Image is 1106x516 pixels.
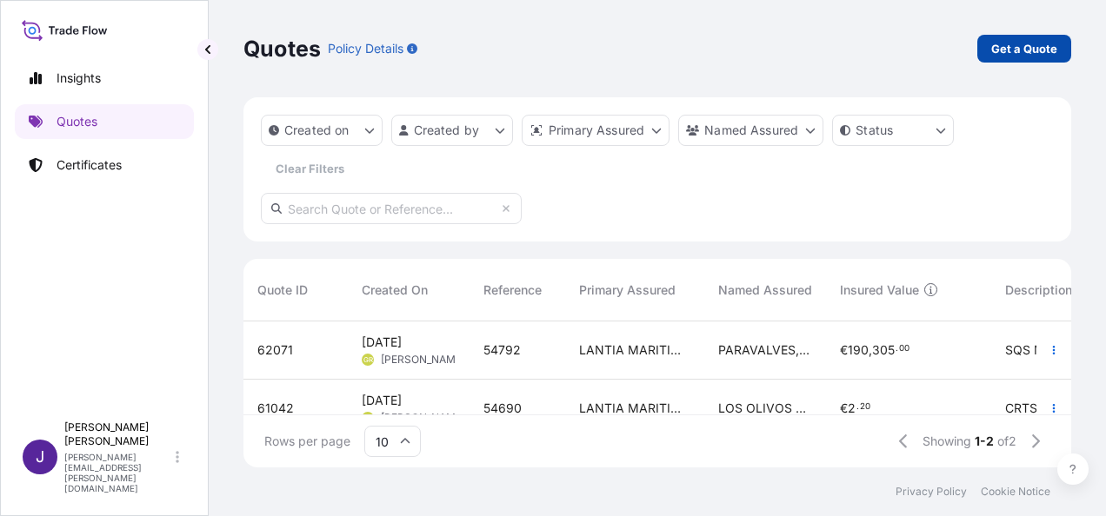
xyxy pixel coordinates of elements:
[997,433,1016,450] span: of 2
[57,113,97,130] p: Quotes
[848,402,856,414] span: 2
[856,122,893,139] p: Status
[718,400,812,417] span: LOS OLIVOS MANAGEMENT LLC
[872,344,895,356] span: 305
[363,351,373,368] span: GR
[860,404,870,410] span: 20
[362,281,428,299] span: Created On
[15,104,194,139] a: Quotes
[981,485,1050,499] a: Cookie Notice
[36,448,44,466] span: J
[64,420,172,448] p: [PERSON_NAME] [PERSON_NAME]
[896,346,898,352] span: .
[15,61,194,96] a: Insights
[64,452,172,493] p: [PERSON_NAME][EMAIL_ADDRESS][PERSON_NAME][DOMAIN_NAME]
[261,115,383,146] button: createdOn Filter options
[483,341,521,359] span: 54792
[264,433,350,450] span: Rows per page
[261,155,358,182] button: Clear Filters
[414,122,480,139] p: Created by
[57,69,101,87] p: Insights
[483,281,542,299] span: Reference
[276,160,344,177] p: Clear Filters
[362,392,402,409] span: [DATE]
[579,281,676,299] span: Primary Assured
[261,193,522,224] input: Search Quote or Reference...
[977,35,1071,63] a: Get a Quote
[257,281,308,299] span: Quote ID
[57,156,122,174] p: Certificates
[381,411,465,425] span: [PERSON_NAME]
[840,344,848,356] span: €
[549,122,644,139] p: Primary Assured
[856,404,859,410] span: .
[381,353,465,367] span: [PERSON_NAME]
[257,341,293,359] span: 62071
[840,281,919,299] span: Insured Value
[896,485,967,499] a: Privacy Policy
[869,344,872,356] span: ,
[899,346,909,352] span: 00
[975,433,994,450] span: 1-2
[678,115,823,146] button: cargoOwner Filter options
[362,334,402,351] span: [DATE]
[522,115,670,146] button: distributor Filter options
[15,148,194,182] a: Certificates
[284,122,350,139] p: Created on
[848,344,869,356] span: 190
[243,35,321,63] p: Quotes
[579,400,690,417] span: LANTIA MARITIMA S.L.
[257,400,294,417] span: 61042
[991,40,1057,57] p: Get a Quote
[840,402,848,414] span: €
[923,433,971,450] span: Showing
[483,400,522,417] span: 54690
[704,122,798,139] p: Named Assured
[391,115,513,146] button: createdBy Filter options
[718,281,812,299] span: Named Assured
[579,341,690,359] span: LANTIA MARITIMA S.L.
[832,115,954,146] button: certificateStatus Filter options
[328,40,403,57] p: Policy Details
[718,341,812,359] span: PARAVALVES, S.L.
